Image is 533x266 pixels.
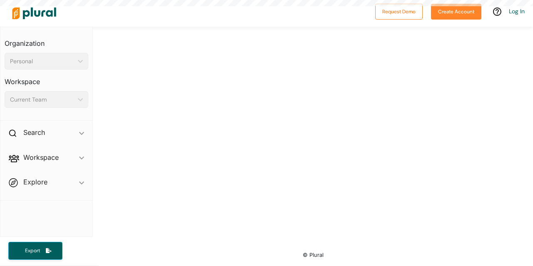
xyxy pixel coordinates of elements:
button: Request Demo [375,4,423,20]
a: Log In [509,7,525,15]
span: Export [19,247,46,254]
h2: Search [23,128,45,137]
button: Export [8,242,62,260]
h3: Organization [5,31,88,50]
div: Current Team [10,95,75,104]
a: Request Demo [375,7,423,15]
a: Create Account [431,7,481,15]
div: Personal [10,57,75,66]
button: Create Account [431,4,481,20]
h3: Workspace [5,70,88,88]
small: © Plural [303,252,324,258]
